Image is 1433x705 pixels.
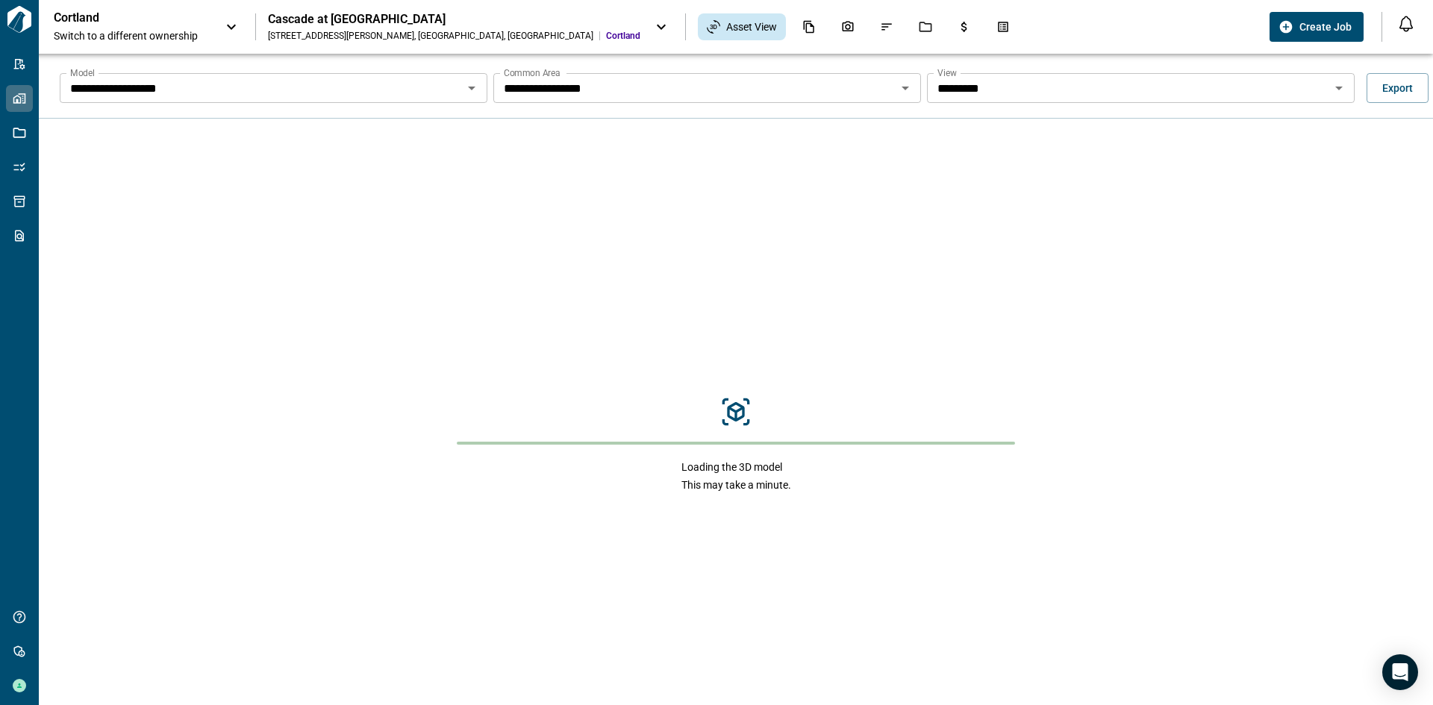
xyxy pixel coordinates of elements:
[895,78,916,98] button: Open
[793,14,825,40] div: Documents
[54,10,188,25] p: Cortland
[987,14,1019,40] div: Takeoff Center
[698,13,786,40] div: Asset View
[871,14,902,40] div: Issues & Info
[1382,81,1413,95] span: Export
[949,14,980,40] div: Budgets
[504,66,561,79] label: Common Area
[681,460,791,474] span: Loading the 3D model
[832,14,864,40] div: Photos
[54,28,210,43] span: Switch to a different ownership
[937,66,957,79] label: View
[70,66,95,79] label: Model
[1382,654,1418,690] div: Open Intercom Messenger
[606,30,640,42] span: Cortland
[681,477,791,492] span: This may take a minute.
[1367,73,1429,103] button: Export
[1270,12,1364,42] button: Create Job
[910,14,941,40] div: Jobs
[1394,12,1418,36] button: Open notification feed
[1299,19,1352,34] span: Create Job
[1329,78,1349,98] button: Open
[461,78,482,98] button: Open
[268,30,593,42] div: [STREET_ADDRESS][PERSON_NAME] , [GEOGRAPHIC_DATA] , [GEOGRAPHIC_DATA]
[268,12,640,27] div: Cascade at [GEOGRAPHIC_DATA]
[726,19,777,34] span: Asset View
